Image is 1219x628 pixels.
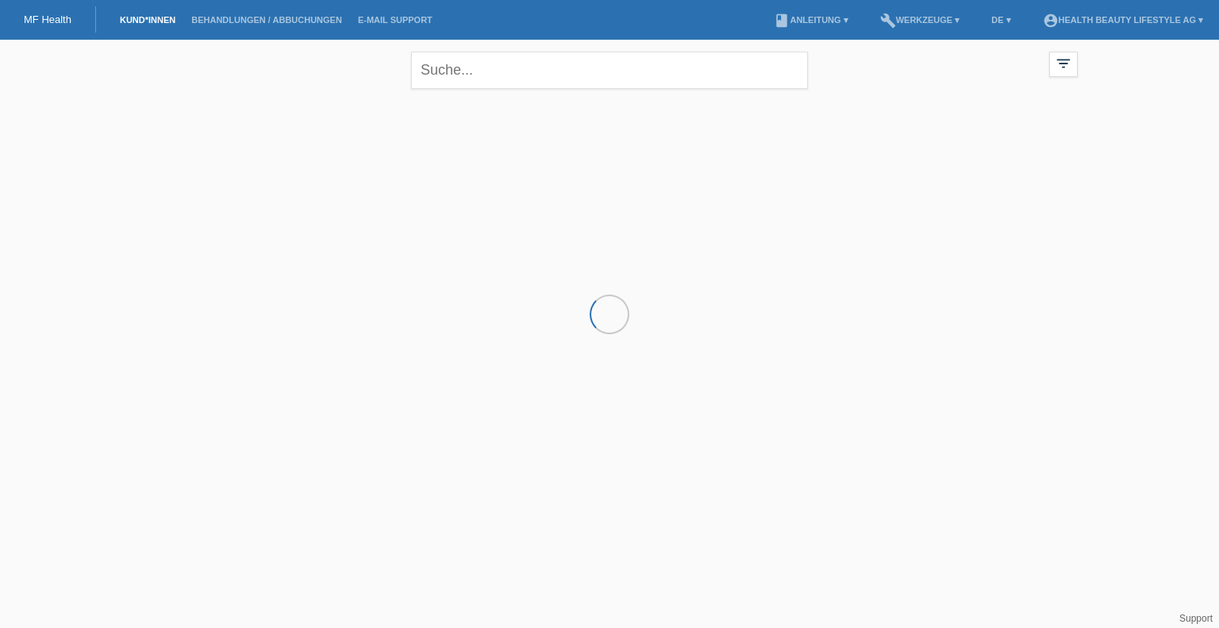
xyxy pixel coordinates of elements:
[872,15,968,25] a: buildWerkzeuge ▾
[983,15,1018,25] a: DE ▾
[24,13,71,25] a: MF Health
[766,15,856,25] a: bookAnleitung ▾
[411,52,808,89] input: Suche...
[1043,13,1059,29] i: account_circle
[350,15,440,25] a: E-Mail Support
[1035,15,1211,25] a: account_circleHealth Beauty Lifestyle AG ▾
[1055,55,1072,72] i: filter_list
[112,15,183,25] a: Kund*innen
[880,13,896,29] i: build
[183,15,350,25] a: Behandlungen / Abbuchungen
[774,13,790,29] i: book
[1179,613,1213,624] a: Support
